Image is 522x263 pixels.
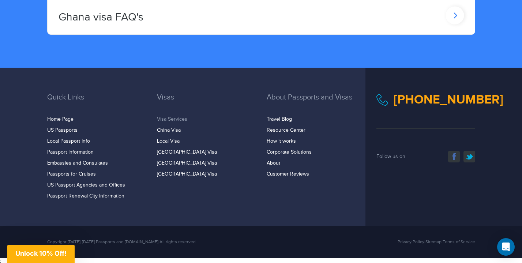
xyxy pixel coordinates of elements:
a: facebook [448,151,460,162]
a: Passport Information [47,149,94,155]
a: Passports for Cruises [47,171,96,177]
a: Terms of Service [443,239,475,244]
a: twitter [463,151,475,162]
a: [GEOGRAPHIC_DATA] Visa [157,149,217,155]
a: Local Visa [157,138,180,144]
a: Travel Blog [267,116,292,122]
a: [GEOGRAPHIC_DATA] Visa [157,160,217,166]
a: Embassies and Consulates [47,160,108,166]
div: | | [334,238,481,245]
a: Passport Renewal City Information [47,193,124,199]
div: Copyright [DATE]-[DATE] Passports and [DOMAIN_NAME] All rights reserved. [42,238,334,245]
span: Unlock 10% Off! [15,249,67,257]
a: Corporate Solutions [267,149,312,155]
div: Open Intercom Messenger [497,238,515,256]
a: [GEOGRAPHIC_DATA] Visa [157,171,217,177]
a: About [267,160,280,166]
a: Privacy Policy [398,239,424,244]
a: US Passport Agencies and Offices [47,182,125,188]
h2: Ghana visa FAQ's [59,11,143,23]
a: Resource Center [267,127,305,133]
a: US Passports [47,127,78,133]
h3: Quick Links [47,93,146,112]
a: Visa Services [157,116,187,122]
a: [PHONE_NUMBER] [394,92,503,107]
a: Local Passport Info [47,138,90,144]
h3: Visas [157,93,256,112]
a: Home Page [47,116,74,122]
a: How it works [267,138,296,144]
h3: About Passports and Visas [267,93,365,112]
span: Follow us on [376,154,405,159]
div: Unlock 10% Off! [7,245,75,263]
a: China Visa [157,127,181,133]
a: Customer Reviews [267,171,309,177]
a: Sitemap [425,239,442,244]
